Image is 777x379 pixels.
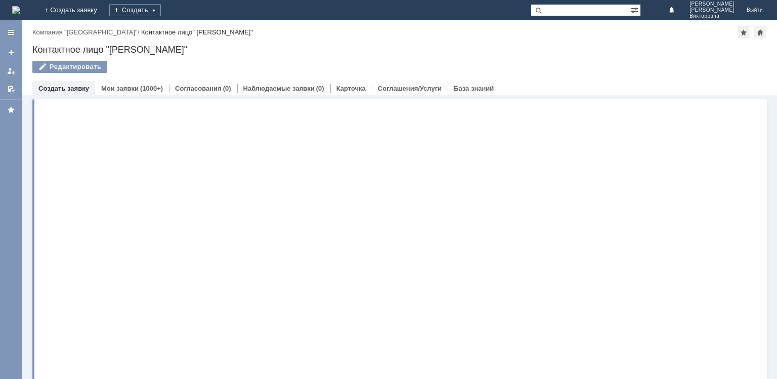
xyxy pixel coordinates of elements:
[38,85,89,92] a: Создать заявку
[454,85,494,92] a: База знаний
[32,45,767,55] div: Контактное лицо "[PERSON_NAME]"
[738,26,750,39] div: Добавить в избранное
[689,7,735,13] span: [PERSON_NAME]
[316,85,324,92] div: (0)
[175,85,222,92] a: Согласования
[141,28,253,36] div: Контактное лицо "[PERSON_NAME]"
[109,4,161,16] div: Создать
[140,85,163,92] div: (1000+)
[754,26,766,39] div: Сделать домашней страницей
[12,6,20,14] img: logo
[32,28,141,36] div: /
[3,45,19,61] a: Создать заявку
[101,85,139,92] a: Мои заявки
[630,5,640,14] span: Расширенный поиск
[3,63,19,79] a: Мои заявки
[689,1,735,7] span: [PERSON_NAME]
[32,28,138,36] a: Компания "[GEOGRAPHIC_DATA]"
[689,13,735,19] span: Викторовна
[378,85,442,92] a: Соглашения/Услуги
[243,85,315,92] a: Наблюдаемые заявки
[223,85,231,92] div: (0)
[336,85,366,92] a: Карточка
[3,81,19,97] a: Мои согласования
[12,6,20,14] a: Перейти на домашнюю страницу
